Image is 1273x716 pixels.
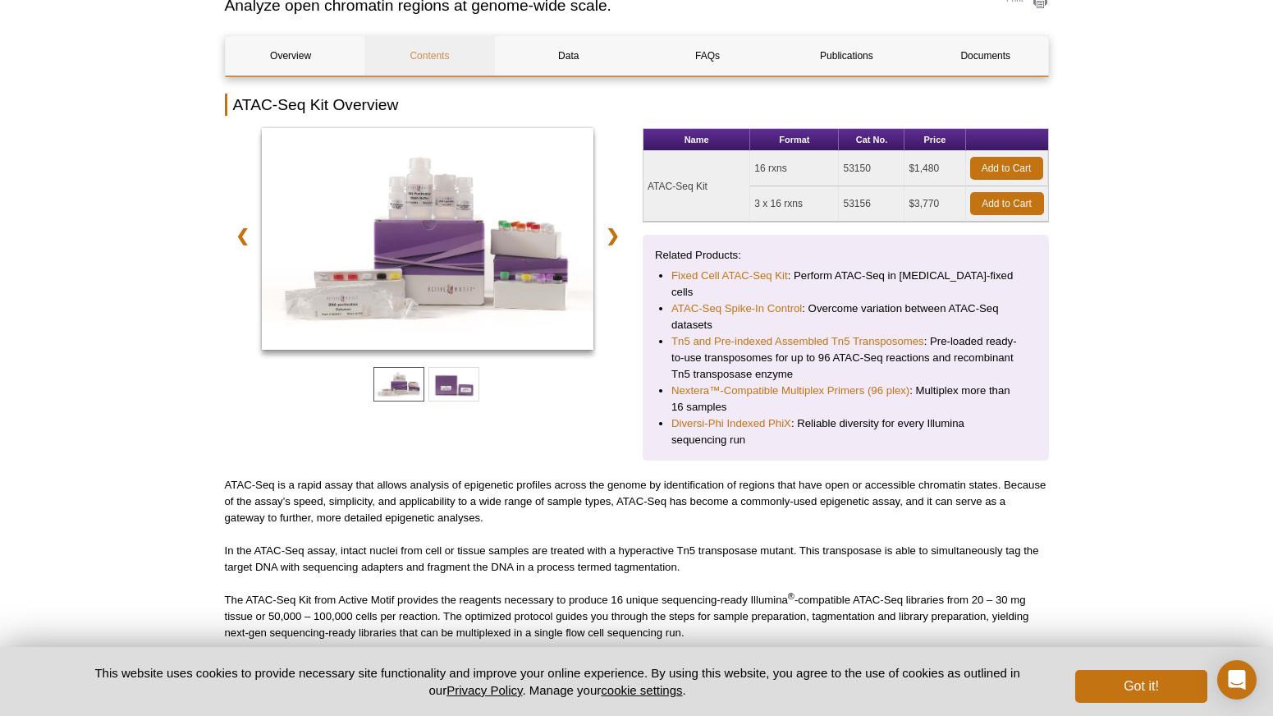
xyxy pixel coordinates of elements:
a: Diversi-Phi Indexed PhiX [671,415,791,432]
a: FAQs [642,36,772,76]
p: This website uses cookies to provide necessary site functionality and improve your online experie... [66,664,1049,699]
a: Overview [226,36,356,76]
a: Nextera™-Compatible Multiplex Primers (96 plex) [671,383,909,399]
button: cookie settings [601,683,682,697]
a: ATAC-Seq Spike-In Control [671,301,802,317]
li: : Reliable diversity for every Illumina sequencing run [671,415,1020,448]
td: ATAC-Seq Kit [643,151,750,222]
a: Data [503,36,634,76]
a: Add to Cart [970,192,1044,215]
a: Privacy Policy [446,683,522,697]
li: : Perform ATAC-Seq in [MEDICAL_DATA]-fixed cells [671,268,1020,301]
a: Tn5 and Pre-indexed Assembled Tn5 Transposomes [671,333,924,350]
td: 16 rxns [750,151,839,186]
h2: ATAC-Seq Kit Overview [225,94,1049,116]
p: The ATAC-Seq Kit from Active Motif provides the reagents necessary to produce 16 unique sequencin... [225,592,1049,641]
th: Format [750,129,839,151]
img: ATAC-Seq Kit [262,128,594,350]
td: 53156 [839,186,904,222]
th: Cat No. [839,129,904,151]
a: ❮ [225,217,260,255]
a: Documents [920,36,1051,76]
p: In the ATAC-Seq assay, intact nuclei from cell or tissue samples are treated with a hyperactive T... [225,543,1049,576]
li: : Multiplex more than 16 samples [671,383,1020,415]
th: Price [904,129,965,151]
a: ATAC-Seq Kit [262,128,594,355]
a: Add to Cart [970,157,1043,180]
a: Publications [781,36,912,76]
p: Related Products: [655,247,1037,264]
div: Open Intercom Messenger [1217,660,1257,700]
a: Fixed Cell ATAC-Seq Kit [671,268,788,284]
td: 53150 [839,151,904,186]
th: Name [643,129,750,151]
li: : Pre-loaded ready-to-use transposomes for up to 96 ATAC-Seq reactions and recombinant Tn5 transp... [671,333,1020,383]
td: $3,770 [904,186,965,222]
p: ATAC-Seq is a rapid assay that allows analysis of epigenetic profiles across the genome by identi... [225,477,1049,526]
li: : Overcome variation between ATAC-Seq datasets [671,301,1020,333]
td: 3 x 16 rxns [750,186,839,222]
sup: ® [788,591,794,601]
a: Contents [364,36,495,76]
td: $1,480 [904,151,965,186]
button: Got it! [1075,670,1207,703]
a: ❯ [595,217,630,255]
